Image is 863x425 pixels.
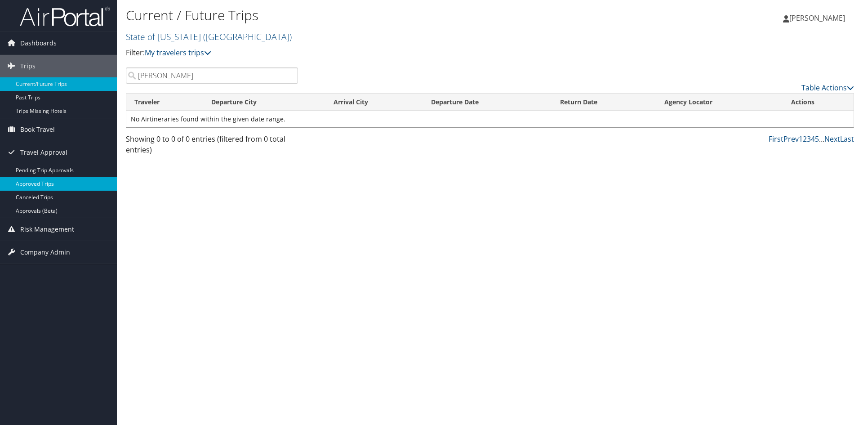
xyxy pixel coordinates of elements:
p: Filter: [126,47,611,59]
th: Departure City: activate to sort column ascending [203,94,325,111]
a: State of [US_STATE] ([GEOGRAPHIC_DATA]) [126,31,294,43]
th: Departure Date: activate to sort column descending [423,94,552,111]
a: Prev [783,134,799,144]
a: My travelers trips [145,48,211,58]
td: No Airtineraries found within the given date range. [126,111,854,127]
span: Travel Approval [20,141,67,164]
a: Table Actions [801,83,854,93]
span: Book Travel [20,118,55,141]
th: Arrival City: activate to sort column ascending [325,94,423,111]
th: Agency Locator: activate to sort column ascending [656,94,783,111]
a: Last [840,134,854,144]
span: Trips [20,55,36,77]
img: airportal-logo.png [20,6,110,27]
a: 2 [803,134,807,144]
a: 1 [799,134,803,144]
a: [PERSON_NAME] [783,4,854,31]
th: Traveler: activate to sort column ascending [126,94,203,111]
th: Actions [783,94,854,111]
a: First [769,134,783,144]
a: 4 [811,134,815,144]
span: Company Admin [20,241,70,264]
a: 5 [815,134,819,144]
span: Dashboards [20,32,57,54]
span: … [819,134,824,144]
input: Search Traveler or Arrival City [126,67,298,84]
div: Showing 0 to 0 of 0 entries (filtered from 0 total entries) [126,134,298,160]
a: Next [824,134,840,144]
span: Risk Management [20,218,74,241]
span: [PERSON_NAME] [789,13,845,23]
th: Return Date: activate to sort column ascending [552,94,656,111]
a: 3 [807,134,811,144]
h1: Current / Future Trips [126,6,611,25]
